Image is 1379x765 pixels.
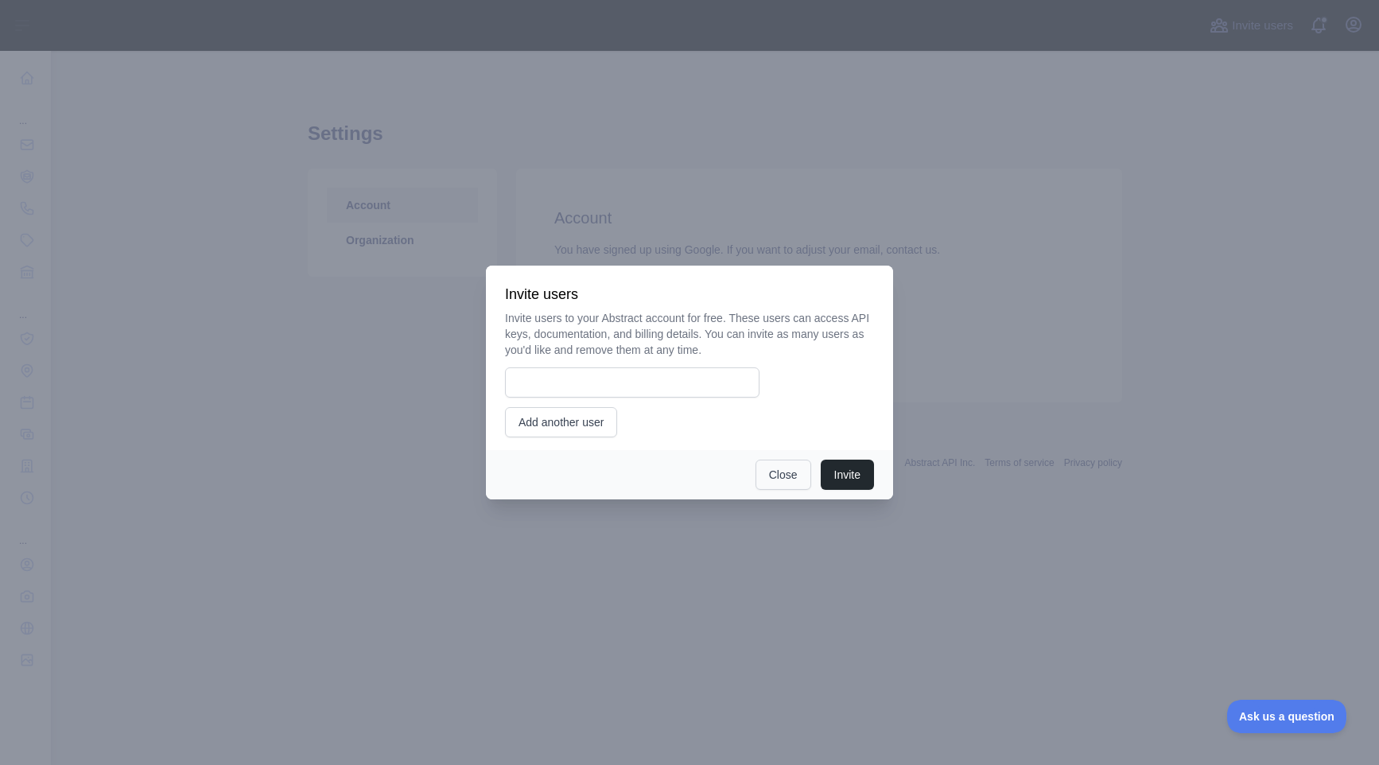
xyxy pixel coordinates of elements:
[1227,700,1347,733] iframe: Toggle Customer Support
[505,310,874,358] p: Invite users to your Abstract account for free. These users can access API keys, documentation, a...
[756,460,811,490] button: Close
[821,460,874,490] button: Invite
[505,407,617,437] button: Add another user
[505,285,874,304] h3: Invite users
